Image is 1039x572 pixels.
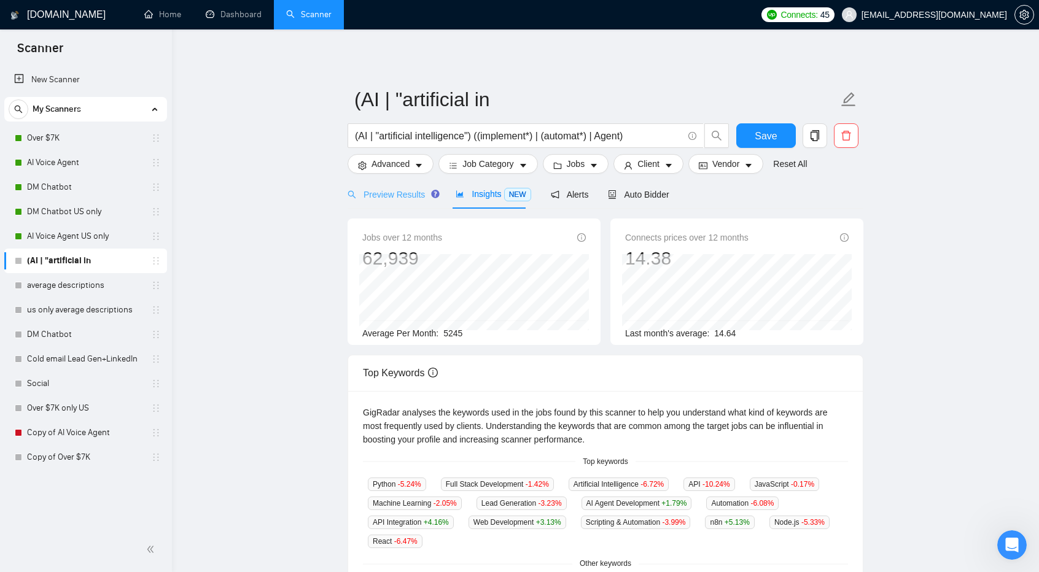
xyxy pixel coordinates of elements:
iframe: Intercom live chat [997,530,1027,560]
span: holder [151,403,161,413]
span: Jobs over 12 months [362,231,442,244]
button: delete [834,123,858,148]
div: Top Keywords [363,355,848,390]
span: double-left [146,543,158,555]
span: Job Category [462,157,513,171]
span: Full Stack Development [441,477,554,491]
span: Auto Bidder [608,190,669,199]
span: setting [1015,10,1033,20]
a: Copy of AI Voice Agent [27,420,144,445]
span: Other keywords [572,558,639,570]
a: Over $7K [27,126,144,150]
a: average descriptions [27,273,144,298]
a: Over $7K only US [27,396,144,420]
span: Average Per Month: [362,328,438,338]
span: Scripting & Automation [581,516,691,529]
span: Web Development [469,516,566,529]
span: Artificial Intelligence [569,477,669,491]
button: search [9,99,28,119]
a: Social [27,371,144,396]
span: bars [449,161,457,170]
span: Python [368,477,426,491]
a: DM Chatbot US only [27,199,144,224]
span: 5245 [443,328,462,338]
a: homeHome [144,9,181,20]
span: info-circle [688,132,696,140]
span: My Scanners [33,97,81,122]
span: user [845,10,854,19]
div: GigRadar analyses the keywords used in the jobs found by this scanner to help you understand what... [363,406,848,446]
span: Alerts [551,190,589,199]
span: caret-down [414,161,423,170]
span: Insights [456,189,531,199]
span: caret-down [519,161,527,170]
span: Top keywords [575,456,635,468]
span: caret-down [664,161,673,170]
span: 45 [820,8,830,21]
a: Cold email Lead Gen+LinkedIn [27,347,144,371]
a: Reset All [773,157,807,171]
span: holder [151,182,161,192]
span: holder [151,330,161,339]
span: Connects prices over 12 months [625,231,749,244]
span: delete [835,130,858,141]
span: idcard [699,161,707,170]
span: -3.23 % [539,499,562,508]
span: robot [608,190,617,199]
a: Copy of Over $7K [27,445,144,470]
span: user [624,161,632,170]
span: notification [551,190,559,199]
button: barsJob Categorycaret-down [438,154,537,174]
div: 62,939 [362,247,442,270]
span: Scanner [7,39,73,65]
a: DM Chatbot [27,322,144,347]
a: us only average descriptions [27,298,144,322]
div: 14.38 [625,247,749,270]
a: setting [1014,10,1034,20]
span: Connects: [780,8,817,21]
span: +1.79 % [661,499,687,508]
a: AI Voice Agent [27,150,144,175]
span: +4.16 % [424,518,449,527]
span: area-chart [456,190,464,198]
span: holder [151,452,161,462]
span: holder [151,379,161,388]
span: NEW [504,188,531,201]
span: holder [151,256,161,266]
button: idcardVendorcaret-down [688,154,763,174]
span: caret-down [744,161,753,170]
span: holder [151,207,161,217]
span: copy [803,130,827,141]
span: -6.47 % [394,537,418,546]
span: -6.72 % [640,480,664,489]
span: Machine Learning [368,497,462,510]
span: -10.24 % [702,480,730,489]
span: Jobs [567,157,585,171]
button: settingAdvancedcaret-down [348,154,434,174]
span: -0.17 % [791,480,814,489]
span: info-circle [577,233,586,242]
input: Search Freelance Jobs... [355,128,683,144]
span: info-circle [840,233,849,242]
img: upwork-logo.png [767,10,777,20]
a: DM Chatbot [27,175,144,199]
span: JavaScript [750,477,819,491]
span: React [368,535,422,548]
span: API [683,477,734,491]
span: caret-down [590,161,598,170]
input: Scanner name... [354,84,838,115]
span: folder [553,161,562,170]
span: -6.08 % [750,499,774,508]
span: holder [151,354,161,364]
span: holder [151,231,161,241]
button: Save [736,123,796,148]
span: Advanced [372,157,410,171]
span: -1.42 % [526,480,549,489]
span: Client [637,157,660,171]
img: logo [10,6,19,25]
span: search [705,130,728,141]
a: AI Voice Agent US only [27,224,144,249]
a: (AI | "artificial in [27,249,144,273]
span: Lead Generation [477,497,567,510]
span: setting [358,161,367,170]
